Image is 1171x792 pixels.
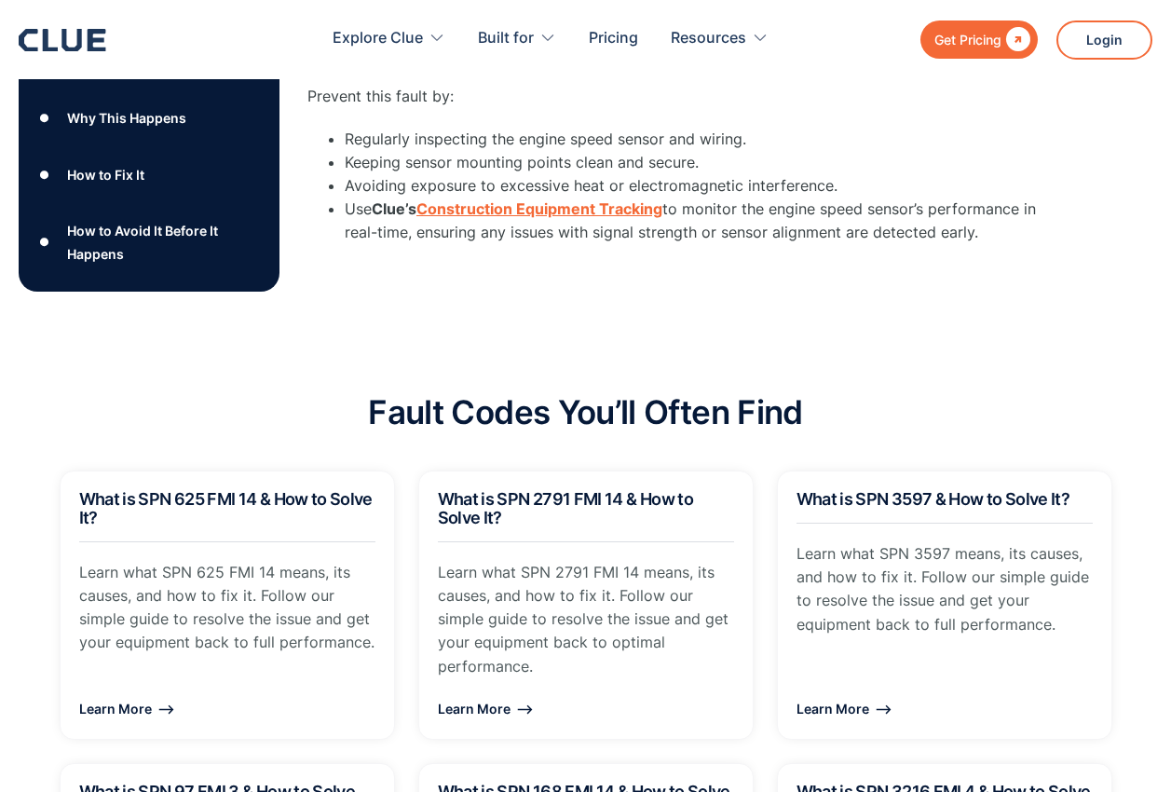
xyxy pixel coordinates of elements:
[34,218,265,265] a: ●How to Avoid It Before It Happens
[67,163,144,186] div: How to Fix It
[34,103,56,131] div: ●
[67,105,186,129] div: Why This Happens
[368,394,802,430] h2: Fault Codes You’ll Often Find
[307,85,1053,108] p: Prevent this fault by:
[345,198,1053,244] li: Use to monitor the engine speed sensor’s performance in real-time, ensuring any issues with signa...
[438,697,734,720] div: Learn More ⟶
[345,151,1053,174] li: Keeping sensor mounting points clean and secure.
[79,490,375,527] h2: What is SPN 625 FMI 14 & How to Solve It?
[1056,20,1152,60] a: Login
[34,103,265,131] a: ●Why This Happens
[60,471,395,740] a: What is SPN 625 FMI 14 & How to Solve It?Learn what SPN 625 FMI 14 means, its causes, and how to ...
[934,28,1001,51] div: Get Pricing
[418,471,754,740] a: What is SPN 2791 FMI 14 & How to Solve It?Learn what SPN 2791 FMI 14 means, its causes, and how t...
[333,9,423,68] div: Explore Clue
[34,161,265,189] a: ●How to Fix It
[797,490,1093,509] h2: What is SPN 3597 & How to Solve It?
[797,697,1093,720] div: Learn More ⟶
[345,128,1053,151] li: Regularly inspecting the engine speed sensor and wiring.
[920,20,1038,59] a: Get Pricing
[416,199,662,218] a: Construction Equipment Tracking
[589,9,638,68] a: Pricing
[478,9,556,68] div: Built for
[1001,28,1030,51] div: 
[79,697,375,720] div: Learn More ⟶
[333,9,445,68] div: Explore Clue
[345,174,1053,198] li: Avoiding exposure to excessive heat or electromagnetic interference.
[372,199,416,218] strong: Clue’s
[34,161,56,189] div: ●
[438,561,734,678] p: Learn what SPN 2791 FMI 14 means, its causes, and how to fix it. Follow our simple guide to resol...
[67,218,265,265] div: How to Avoid It Before It Happens
[671,9,769,68] div: Resources
[777,471,1112,740] a: What is SPN 3597 & How to Solve It?Learn what SPN 3597 means, its causes, and how to fix it. Foll...
[478,9,534,68] div: Built for
[79,561,375,655] p: Learn what SPN 625 FMI 14 means, its causes, and how to fix it. Follow our simple guide to resolv...
[671,9,746,68] div: Resources
[34,228,56,256] div: ●
[438,490,734,527] h2: What is SPN 2791 FMI 14 & How to Solve It?
[797,542,1093,636] p: Learn what SPN 3597 means, its causes, and how to fix it. Follow our simple guide to resolve the ...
